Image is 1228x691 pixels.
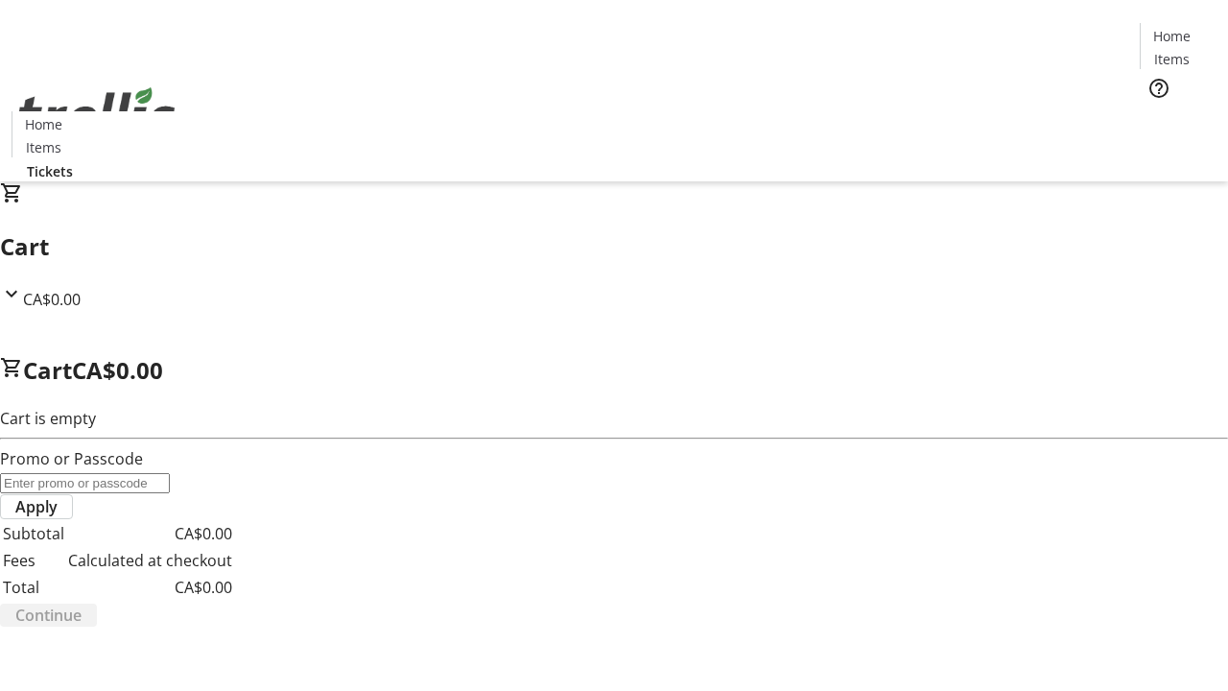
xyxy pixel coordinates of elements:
[12,161,88,181] a: Tickets
[26,137,61,157] span: Items
[1153,26,1191,46] span: Home
[2,521,65,546] td: Subtotal
[2,575,65,600] td: Total
[25,114,62,134] span: Home
[67,521,233,546] td: CA$0.00
[12,137,74,157] a: Items
[12,114,74,134] a: Home
[67,575,233,600] td: CA$0.00
[27,161,73,181] span: Tickets
[67,548,233,573] td: Calculated at checkout
[1155,111,1201,131] span: Tickets
[23,289,81,310] span: CA$0.00
[72,354,163,386] span: CA$0.00
[1140,69,1178,107] button: Help
[12,66,182,162] img: Orient E2E Organization X98CQlsnYv's Logo
[1141,49,1202,69] a: Items
[1154,49,1190,69] span: Items
[15,495,58,518] span: Apply
[1140,111,1216,131] a: Tickets
[2,548,65,573] td: Fees
[1141,26,1202,46] a: Home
